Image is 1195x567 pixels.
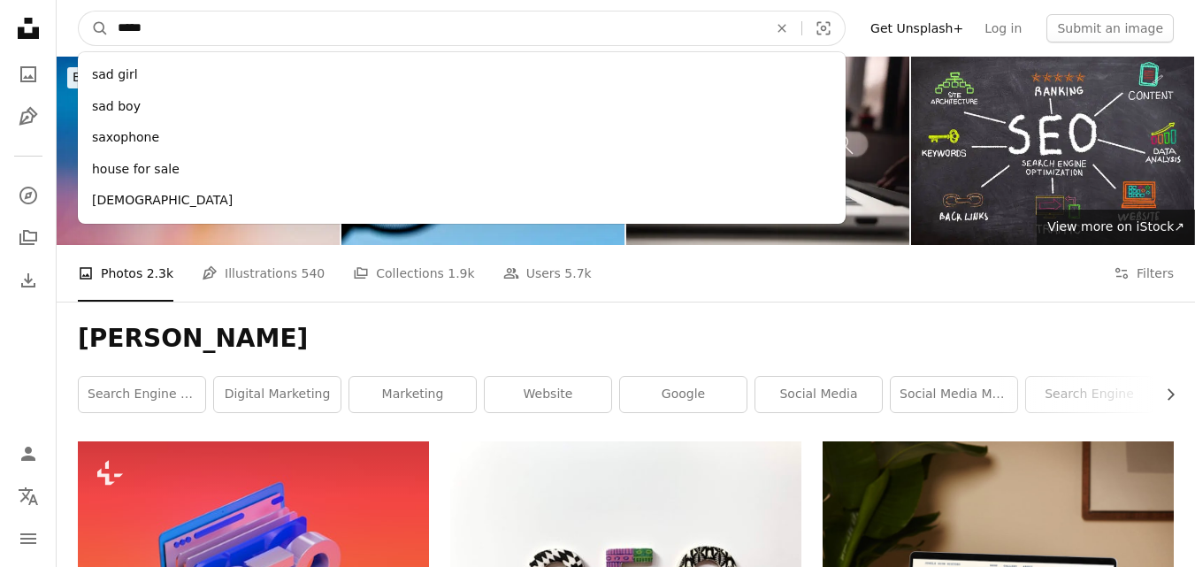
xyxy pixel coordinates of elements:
button: Submit an image [1046,14,1174,42]
button: Search Unsplash [79,11,109,45]
button: scroll list to the right [1154,377,1174,412]
a: Photos [11,57,46,92]
a: Home — Unsplash [11,11,46,50]
div: sad girl [78,59,846,91]
a: View more on iStock↗ [1037,210,1195,245]
div: house for sale [78,154,846,186]
a: Users 5.7k [503,245,592,302]
span: View more on iStock ↗ [1047,219,1184,234]
a: Download History [11,263,46,298]
span: Browse premium images on iStock | [73,70,291,84]
img: SEO - search engine optimization [911,57,1194,245]
div: saxophone [78,122,846,154]
a: Collections [11,220,46,256]
a: marketing [349,377,476,412]
a: search engine optimization [79,377,205,412]
span: 5.7k [564,264,591,283]
span: 540 [302,264,326,283]
button: Visual search [802,11,845,45]
a: social media marketing [891,377,1017,412]
a: social media [755,377,882,412]
button: Clear [762,11,801,45]
a: Illustrations [11,99,46,134]
div: sad boy [78,91,846,123]
span: 20% off at iStock ↗ [73,70,408,84]
a: Explore [11,178,46,213]
a: Browse premium images on iStock|20% off at iStock↗ [57,57,424,99]
button: Menu [11,521,46,556]
h1: [PERSON_NAME] [78,323,1174,355]
span: 1.9k [448,264,474,283]
a: Illustrations 540 [202,245,325,302]
img: SEO Prism On Pink And Blue Background [57,57,340,245]
form: Find visuals sitewide [78,11,846,46]
button: Filters [1114,245,1174,302]
a: website [485,377,611,412]
a: Collections 1.9k [353,245,474,302]
a: google [620,377,747,412]
button: Language [11,479,46,514]
a: search engine [1026,377,1153,412]
a: Get Unsplash+ [860,14,974,42]
a: Log in [974,14,1032,42]
a: digital marketing [214,377,341,412]
div: [DEMOGRAPHIC_DATA] [78,185,846,217]
a: Log in / Sign up [11,436,46,471]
